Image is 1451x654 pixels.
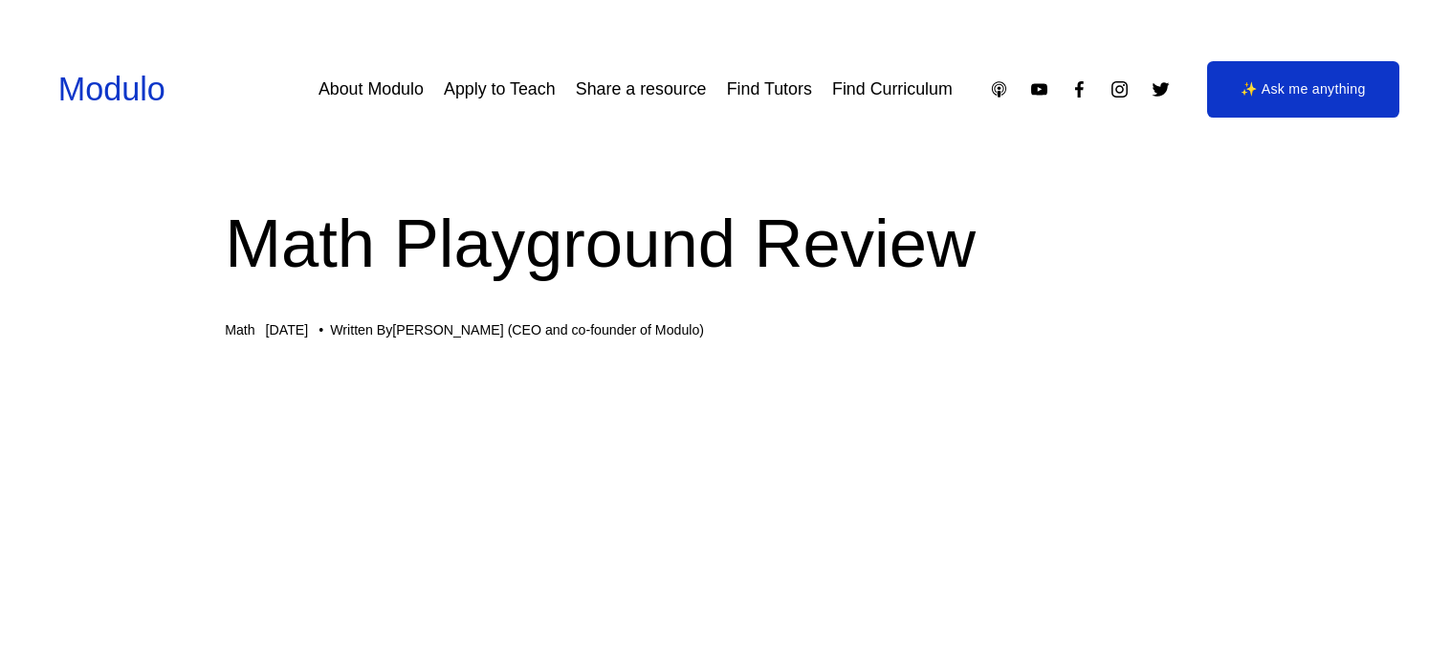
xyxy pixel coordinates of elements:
a: Apply to Teach [444,73,556,107]
a: Math [225,322,254,338]
a: Find Tutors [727,73,812,107]
span: [DATE] [266,322,309,338]
div: Written By [330,322,704,338]
a: Modulo [58,71,165,107]
a: ✨ Ask me anything [1207,61,1400,119]
a: [PERSON_NAME] (CEO and co-founder of Modulo) [392,322,704,338]
a: Twitter [1151,79,1171,99]
a: Apple Podcasts [989,79,1009,99]
a: YouTube [1029,79,1049,99]
a: Share a resource [576,73,707,107]
a: About Modulo [319,73,424,107]
a: Facebook [1069,79,1089,99]
a: Find Curriculum [832,73,953,107]
a: Instagram [1110,79,1130,99]
h1: Math Playground Review [225,197,1226,292]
